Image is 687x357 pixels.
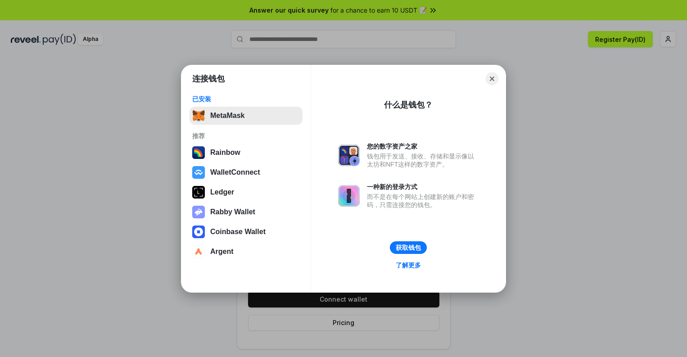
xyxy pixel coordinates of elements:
img: svg+xml,%3Csvg%20width%3D%22120%22%20height%3D%22120%22%20viewBox%3D%220%200%20120%20120%22%20fil... [192,146,205,159]
img: svg+xml,%3Csvg%20width%3D%2228%22%20height%3D%2228%22%20viewBox%3D%220%200%2028%2028%22%20fill%3D... [192,245,205,258]
div: WalletConnect [210,168,260,176]
img: svg+xml,%3Csvg%20xmlns%3D%22http%3A%2F%2Fwww.w3.org%2F2000%2Fsvg%22%20fill%3D%22none%22%20viewBox... [338,185,360,207]
button: WalletConnect [190,163,303,181]
div: MetaMask [210,112,244,120]
div: 钱包用于发送、接收、存储和显示像以太坊和NFT这样的数字资产。 [367,152,479,168]
div: Argent [210,248,234,256]
div: 而不是在每个网站上创建新的账户和密码，只需连接您的钱包。 [367,193,479,209]
div: 已安装 [192,95,300,103]
img: svg+xml,%3Csvg%20fill%3D%22none%22%20height%3D%2233%22%20viewBox%3D%220%200%2035%2033%22%20width%... [192,109,205,122]
img: svg+xml,%3Csvg%20xmlns%3D%22http%3A%2F%2Fwww.w3.org%2F2000%2Fsvg%22%20width%3D%2228%22%20height%3... [192,186,205,199]
img: svg+xml,%3Csvg%20xmlns%3D%22http%3A%2F%2Fwww.w3.org%2F2000%2Fsvg%22%20fill%3D%22none%22%20viewBox... [338,145,360,166]
button: Ledger [190,183,303,201]
img: svg+xml,%3Csvg%20width%3D%2228%22%20height%3D%2228%22%20viewBox%3D%220%200%2028%2028%22%20fill%3D... [192,226,205,238]
div: 获取钱包 [396,244,421,252]
div: 了解更多 [396,261,421,269]
h1: 连接钱包 [192,73,225,84]
button: Argent [190,243,303,261]
button: 获取钱包 [390,241,427,254]
div: Ledger [210,188,234,196]
div: 您的数字资产之家 [367,142,479,150]
button: MetaMask [190,107,303,125]
div: 一种新的登录方式 [367,183,479,191]
div: 推荐 [192,132,300,140]
div: Rainbow [210,149,240,157]
img: svg+xml,%3Csvg%20width%3D%2228%22%20height%3D%2228%22%20viewBox%3D%220%200%2028%2028%22%20fill%3D... [192,166,205,179]
div: Coinbase Wallet [210,228,266,236]
div: Rabby Wallet [210,208,255,216]
div: 什么是钱包？ [384,99,433,110]
a: 了解更多 [390,259,426,271]
button: Rabby Wallet [190,203,303,221]
button: Close [486,72,498,85]
button: Rainbow [190,144,303,162]
img: svg+xml,%3Csvg%20xmlns%3D%22http%3A%2F%2Fwww.w3.org%2F2000%2Fsvg%22%20fill%3D%22none%22%20viewBox... [192,206,205,218]
button: Coinbase Wallet [190,223,303,241]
